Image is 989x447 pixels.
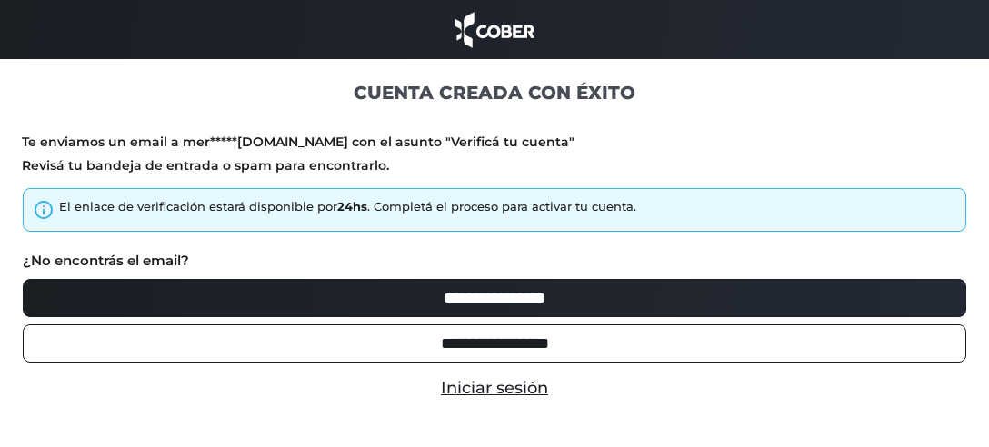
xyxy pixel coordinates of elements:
label: ¿No encontrás el email? [23,251,189,272]
div: El enlace de verificación estará disponible por . Completá el proceso para activar tu cuenta. [59,198,636,216]
p: Te enviamos un email a mer*****[DOMAIN_NAME] con el asunto "Verificá tu cuenta" [22,134,967,151]
img: cober_marca.png [450,9,539,50]
p: Revisá tu bandeja de entrada o spam para encontrarlo. [22,157,967,174]
h1: CUENTA CREADA CON ÉXITO [22,81,967,104]
a: Iniciar sesión [441,378,548,398]
strong: 24hs [337,199,367,214]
